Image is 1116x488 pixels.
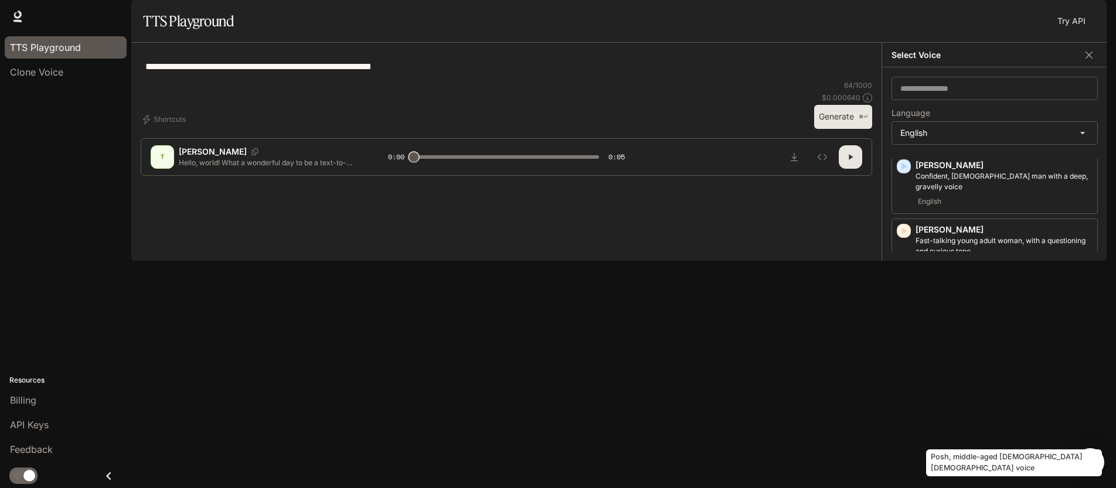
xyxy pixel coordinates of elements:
[859,114,867,121] p: ⌘⏎
[179,158,360,168] p: Hello, world! What a wonderful day to be a text-to-speech model!
[247,148,263,155] button: Copy Voice ID
[844,80,872,90] p: 64 / 1000
[782,145,806,169] button: Download audio
[179,146,247,158] p: [PERSON_NAME]
[916,194,944,209] span: English
[388,151,404,163] span: 0:00
[822,93,860,103] p: $ 0.000640
[141,110,190,129] button: Shortcuts
[916,224,1093,236] p: [PERSON_NAME]
[143,9,234,33] h1: TTS Playground
[926,449,1102,476] div: Posh, middle-aged [DEMOGRAPHIC_DATA] [DEMOGRAPHIC_DATA] voice
[608,151,625,163] span: 0:05
[1053,9,1090,33] a: Try API
[916,171,1093,192] p: Confident, British man with a deep, gravelly voice
[814,105,872,129] button: Generate⌘⏎
[916,159,1093,171] p: [PERSON_NAME]
[892,109,930,117] p: Language
[892,122,1097,144] div: English
[916,236,1093,257] p: Fast-talking young adult woman, with a questioning and curious tone
[811,145,834,169] button: Inspect
[153,148,172,166] div: T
